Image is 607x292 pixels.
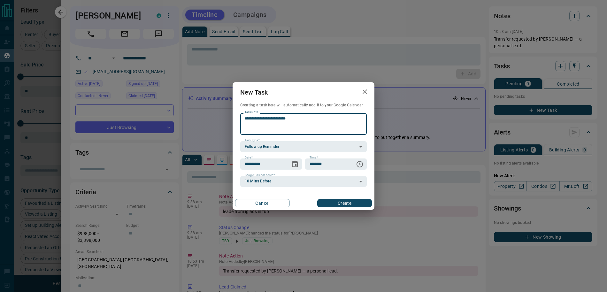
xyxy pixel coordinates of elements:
p: Creating a task here will automatically add it to your Google Calendar. [240,103,367,108]
button: Choose time, selected time is 6:00 AM [353,158,366,171]
label: Task Type [245,138,260,142]
div: Follow up Reminder [240,141,367,152]
label: Date [245,156,253,160]
button: Create [317,199,372,207]
div: 10 Mins Before [240,176,367,187]
label: Task Note [245,110,258,114]
h2: New Task [233,82,275,103]
button: Choose date, selected date is Oct 14, 2025 [288,158,301,171]
label: Time [310,156,318,160]
label: Google Calendar Alert [245,173,275,177]
button: Cancel [235,199,290,207]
